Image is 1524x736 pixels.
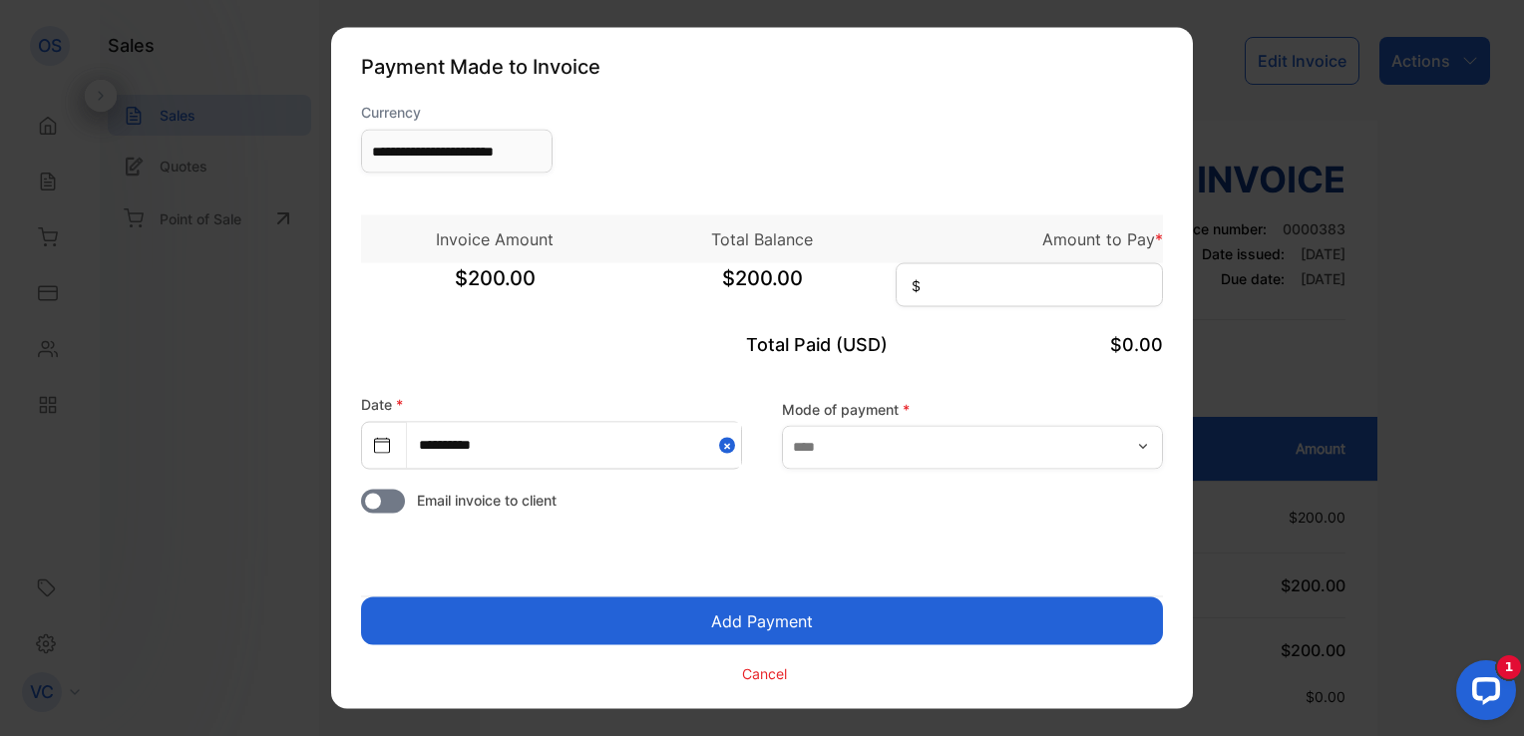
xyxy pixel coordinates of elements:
button: Close [719,423,741,468]
p: Total Paid (USD) [628,331,896,358]
span: $200.00 [628,263,896,313]
p: Amount to Pay [896,227,1163,251]
iframe: LiveChat chat widget [1440,652,1524,736]
span: $ [912,275,921,296]
button: Add Payment [361,597,1163,645]
span: $200.00 [361,263,628,313]
span: Email invoice to client [417,490,557,511]
p: Payment Made to Invoice [361,52,1163,82]
label: Date [361,396,403,413]
p: Invoice Amount [361,227,628,251]
p: Cancel [742,662,787,683]
label: Currency [361,102,553,123]
span: $0.00 [1110,334,1163,355]
p: Total Balance [628,227,896,251]
label: Mode of payment [782,398,1163,419]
